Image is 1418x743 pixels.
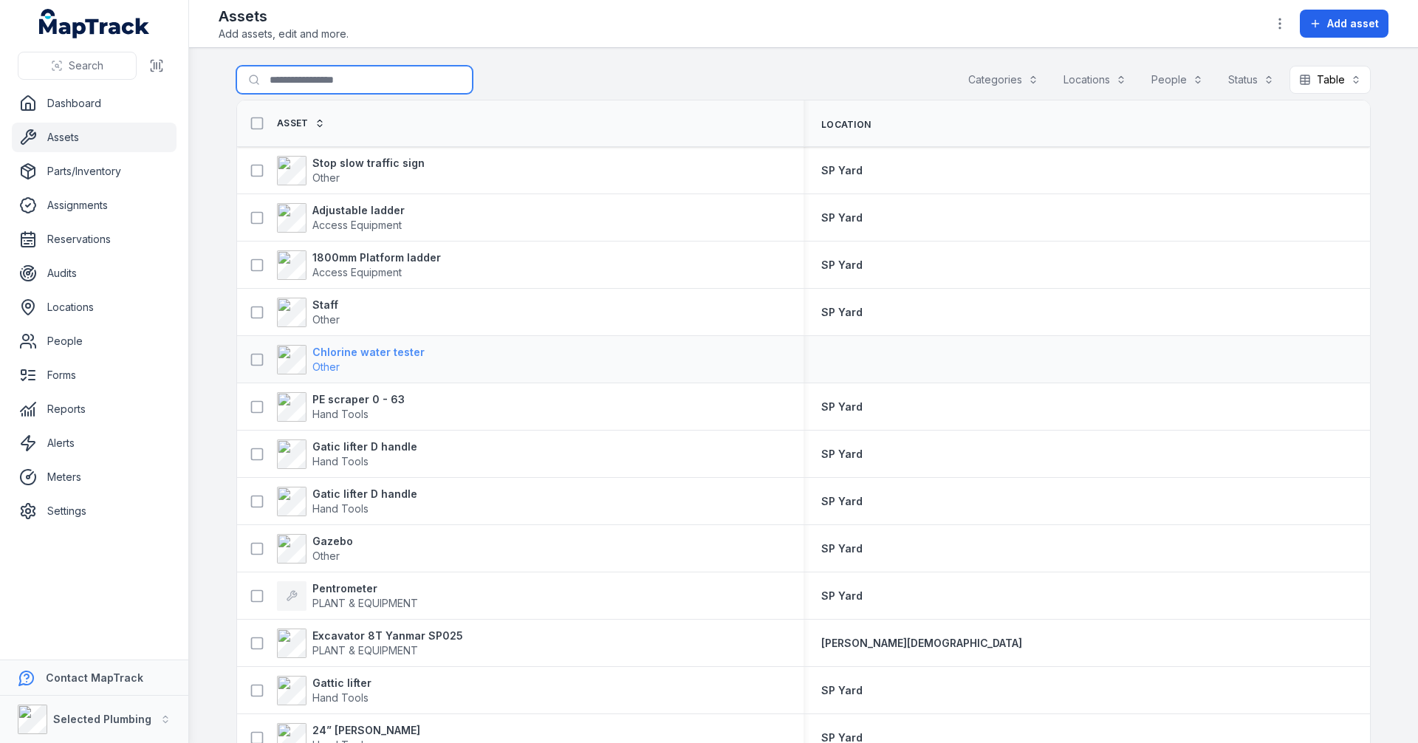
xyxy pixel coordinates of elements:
strong: Gazebo [312,534,353,549]
a: Alerts [12,428,177,458]
a: Audits [12,258,177,288]
a: SP Yard [821,541,863,556]
button: Add asset [1300,10,1388,38]
strong: Gatic lifter D handle [312,439,417,454]
a: SP Yard [821,210,863,225]
span: Search [69,58,103,73]
a: GazeboOther [277,534,353,564]
strong: Excavator 8T Yanmar SP025 [312,629,463,643]
a: 1800mm Platform ladderAccess Equipment [277,250,441,280]
a: [PERSON_NAME][DEMOGRAPHIC_DATA] [821,636,1022,651]
span: Access Equipment [312,219,402,231]
span: Other [312,313,340,326]
a: Reports [12,394,177,424]
a: Assets [12,123,177,152]
a: Dashboard [12,89,177,118]
a: Reservations [12,225,177,254]
strong: Staff [312,298,340,312]
span: PLANT & EQUIPMENT [312,597,418,609]
span: SP Yard [821,684,863,696]
a: SP Yard [821,447,863,462]
strong: Chlorine water tester [312,345,425,360]
span: Hand Tools [312,408,369,420]
a: Parts/Inventory [12,157,177,186]
strong: Adjustable ladder [312,203,405,218]
span: Other [312,549,340,562]
strong: Gatic lifter D handle [312,487,417,501]
span: SP Yard [821,400,863,413]
a: Gattic lifterHand Tools [277,676,371,705]
a: SP Yard [821,258,863,273]
a: StaffOther [277,298,340,327]
strong: Contact MapTrack [46,671,143,684]
a: Gatic lifter D handleHand Tools [277,439,417,469]
span: Other [312,171,340,184]
span: SP Yard [821,542,863,555]
a: Gatic lifter D handleHand Tools [277,487,417,516]
span: SP Yard [821,448,863,460]
span: Hand Tools [312,502,369,515]
strong: Stop slow traffic sign [312,156,425,171]
a: Asset [277,117,325,129]
button: Table [1289,66,1371,94]
strong: Pentrometer [312,581,418,596]
a: SP Yard [821,589,863,603]
span: SP Yard [821,164,863,177]
a: PE scraper 0 - 63Hand Tools [277,392,405,422]
a: Forms [12,360,177,390]
strong: Gattic lifter [312,676,371,691]
a: Assignments [12,191,177,220]
span: SP Yard [821,211,863,224]
strong: 24” [PERSON_NAME] [312,723,420,738]
a: SP Yard [821,305,863,320]
a: PentrometerPLANT & EQUIPMENT [277,581,418,611]
a: Adjustable ladderAccess Equipment [277,203,405,233]
a: Excavator 8T Yanmar SP025PLANT & EQUIPMENT [277,629,463,658]
a: SP Yard [821,494,863,509]
span: Add asset [1327,16,1379,31]
span: [PERSON_NAME][DEMOGRAPHIC_DATA] [821,637,1022,649]
button: Status [1219,66,1284,94]
span: Add assets, edit and more. [219,27,349,41]
a: Settings [12,496,177,526]
span: Access Equipment [312,266,402,278]
a: Meters [12,462,177,492]
span: Other [312,360,340,373]
a: SP Yard [821,683,863,698]
span: Location [821,119,871,131]
button: Search [18,52,137,80]
a: MapTrack [39,9,150,38]
span: Asset [277,117,309,129]
span: SP Yard [821,589,863,602]
span: SP Yard [821,258,863,271]
a: Locations [12,292,177,322]
strong: Selected Plumbing [53,713,151,725]
a: Stop slow traffic signOther [277,156,425,185]
a: SP Yard [821,163,863,178]
h2: Assets [219,6,349,27]
strong: 1800mm Platform ladder [312,250,441,265]
a: People [12,326,177,356]
span: Hand Tools [312,691,369,704]
span: SP Yard [821,306,863,318]
strong: PE scraper 0 - 63 [312,392,405,407]
a: SP Yard [821,400,863,414]
button: People [1142,66,1213,94]
a: Chlorine water testerOther [277,345,425,374]
span: Hand Tools [312,455,369,468]
span: PLANT & EQUIPMENT [312,644,418,657]
span: SP Yard [821,495,863,507]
